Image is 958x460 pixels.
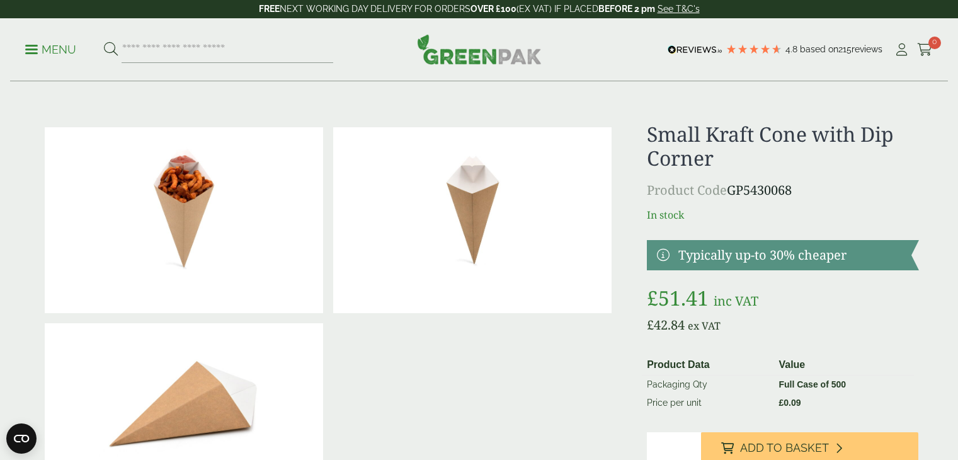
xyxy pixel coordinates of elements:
p: In stock [647,207,918,222]
th: Product Data [642,355,773,376]
bdi: 42.84 [647,316,685,333]
bdi: 0.09 [778,398,801,408]
th: Value [773,355,913,376]
span: Add to Basket [740,441,829,455]
i: My Account [894,43,910,56]
span: ex VAT [688,319,721,333]
strong: FREE [259,4,280,14]
button: Open CMP widget [6,423,37,454]
span: £ [647,284,658,311]
strong: OVER £100 [470,4,516,14]
img: Small Kraft Cone With Contents (Chips) Frontal [45,127,323,313]
bdi: 51.41 [647,284,709,311]
strong: Full Case of 500 [778,379,846,389]
td: Packaging Qty [642,375,773,394]
span: 0 [928,37,941,49]
span: inc VAT [714,292,758,309]
a: See T&C's [658,4,700,14]
a: 0 [917,40,933,59]
a: Menu [25,42,76,55]
h1: Small Kraft Cone with Dip Corner [647,122,918,171]
td: Price per unit [642,394,773,412]
p: Menu [25,42,76,57]
span: £ [647,316,654,333]
i: Cart [917,43,933,56]
span: Based on [800,44,838,54]
div: 4.79 Stars [726,43,782,55]
strong: BEFORE 2 pm [598,4,655,14]
span: Product Code [647,181,727,198]
span: reviews [852,44,882,54]
span: 4.8 [785,44,800,54]
img: REVIEWS.io [668,45,722,54]
img: Small Kraft Cone No Contents Frontal [333,127,612,313]
span: £ [778,398,784,408]
span: 215 [838,44,852,54]
img: GreenPak Supplies [417,34,542,64]
p: GP5430068 [647,181,918,200]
